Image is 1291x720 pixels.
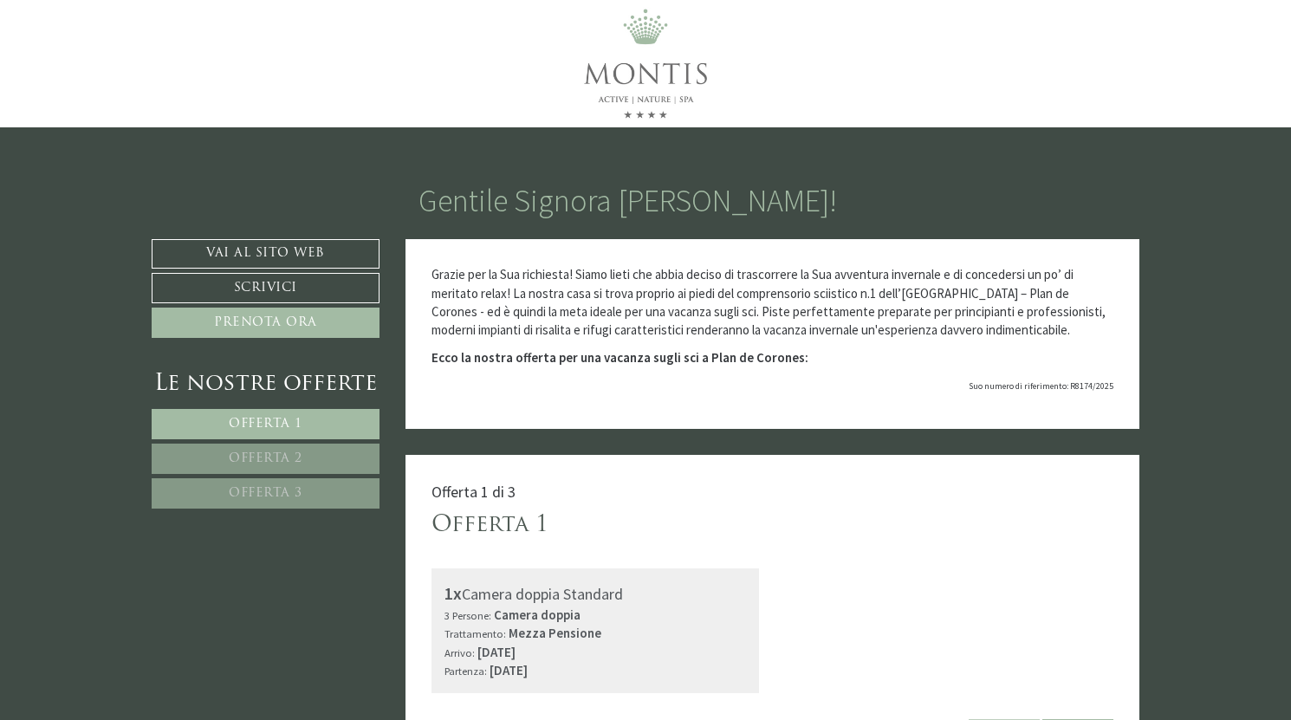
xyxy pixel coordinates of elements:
small: Trattamento: [444,626,506,640]
h1: Gentile Signora [PERSON_NAME]! [418,184,837,218]
b: [DATE] [477,644,516,660]
b: [DATE] [490,662,528,678]
a: Prenota ora [152,308,380,338]
b: Mezza Pensione [509,625,601,641]
span: Offerta 3 [229,487,302,500]
small: Partenza: [444,664,487,678]
b: Camera doppia [494,606,581,623]
small: 3 Persone: [444,608,491,622]
span: Offerta 2 [229,452,302,465]
div: Le nostre offerte [152,368,380,400]
strong: Ecco la nostra offerta per una vacanza sugli sci a Plan de Corones: [431,349,808,366]
span: Offerta 1 [229,418,302,431]
span: Offerta 1 di 3 [431,482,516,502]
div: Offerta 1 [431,509,548,542]
small: Arrivo: [444,645,475,659]
span: Suo numero di riferimento: R8174/2025 [969,380,1113,392]
b: 1x [444,582,462,604]
div: Camera doppia Standard [444,581,747,606]
p: Grazie per la Sua richiesta! Siamo lieti che abbia deciso di trascorrere la Sua avventura inverna... [431,265,1114,340]
a: Vai al sito web [152,239,380,269]
a: Scrivici [152,273,380,303]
